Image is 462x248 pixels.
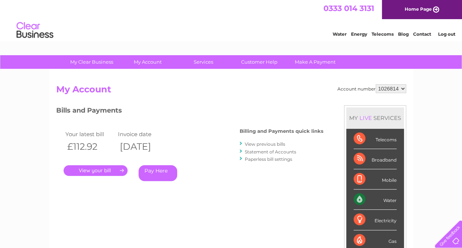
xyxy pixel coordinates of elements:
[323,4,374,13] a: 0333 014 3131
[333,31,347,37] a: Water
[285,55,345,69] a: Make A Payment
[61,55,122,69] a: My Clear Business
[372,31,394,37] a: Telecoms
[64,129,117,139] td: Your latest bill
[354,149,397,169] div: Broadband
[337,84,406,93] div: Account number
[438,31,455,37] a: Log out
[351,31,367,37] a: Energy
[413,31,431,37] a: Contact
[346,107,404,128] div: MY SERVICES
[64,165,128,176] a: .
[16,19,54,42] img: logo.png
[116,139,169,154] th: [DATE]
[58,4,405,36] div: Clear Business is a trading name of Verastar Limited (registered in [GEOGRAPHIC_DATA] No. 3667643...
[117,55,178,69] a: My Account
[64,139,117,154] th: £112.92
[354,169,397,189] div: Mobile
[116,129,169,139] td: Invoice date
[358,114,373,121] div: LIVE
[229,55,290,69] a: Customer Help
[354,189,397,210] div: Water
[245,156,292,162] a: Paperless bill settings
[56,84,406,98] h2: My Account
[56,105,323,118] h3: Bills and Payments
[240,128,323,134] h4: Billing and Payments quick links
[354,129,397,149] div: Telecoms
[245,149,296,155] a: Statement of Accounts
[245,141,285,147] a: View previous bills
[139,165,177,181] a: Pay Here
[173,55,234,69] a: Services
[354,210,397,230] div: Electricity
[398,31,409,37] a: Blog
